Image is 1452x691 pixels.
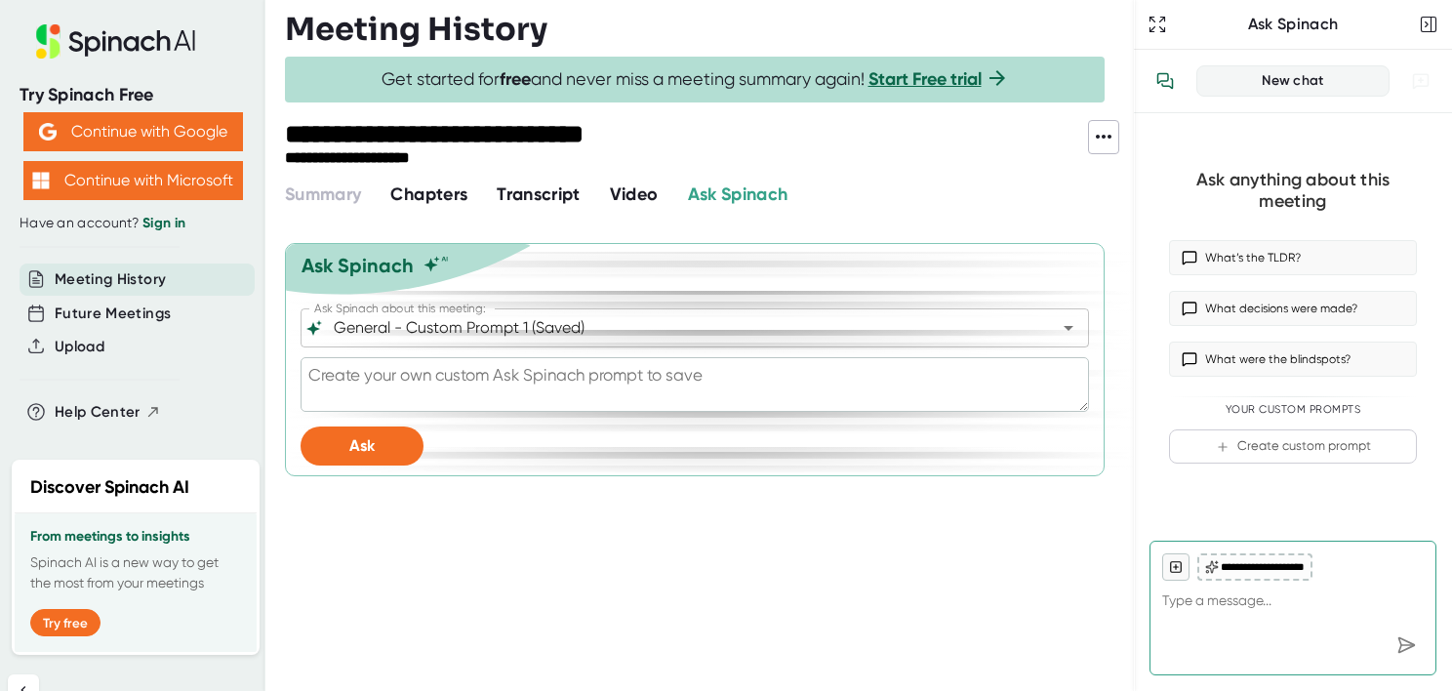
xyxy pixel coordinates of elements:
[497,183,581,205] span: Transcript
[1209,72,1377,90] div: New chat
[1169,291,1417,326] button: What decisions were made?
[1169,342,1417,377] button: What were the blindspots?
[330,314,1026,342] input: What can we do to help?
[1415,11,1442,38] button: Close conversation sidebar
[610,183,659,205] span: Video
[1169,240,1417,275] button: What’s the TLDR?
[55,303,171,325] button: Future Meetings
[20,84,246,106] div: Try Spinach Free
[55,336,104,358] button: Upload
[55,268,166,291] button: Meeting History
[390,183,467,205] span: Chapters
[382,68,1009,91] span: Get started for and never miss a meeting summary again!
[55,401,141,424] span: Help Center
[688,182,788,208] button: Ask Spinach
[30,609,101,636] button: Try free
[497,182,581,208] button: Transcript
[390,182,467,208] button: Chapters
[285,182,361,208] button: Summary
[1169,429,1417,464] button: Create custom prompt
[1389,628,1424,663] div: Send message
[349,436,375,455] span: Ask
[20,215,246,232] div: Have an account?
[302,254,414,277] div: Ask Spinach
[301,427,423,466] button: Ask
[142,215,185,231] a: Sign in
[285,11,547,48] h3: Meeting History
[610,182,659,208] button: Video
[23,112,243,151] button: Continue with Google
[1171,15,1415,34] div: Ask Spinach
[500,68,531,90] b: free
[1169,169,1417,213] div: Ask anything about this meeting
[30,474,189,501] h2: Discover Spinach AI
[23,161,243,200] button: Continue with Microsoft
[868,68,982,90] a: Start Free trial
[30,529,241,545] h3: From meetings to insights
[285,183,361,205] span: Summary
[30,552,241,593] p: Spinach AI is a new way to get the most from your meetings
[1144,11,1171,38] button: Expand to Ask Spinach page
[1169,403,1417,417] div: Your Custom Prompts
[688,183,788,205] span: Ask Spinach
[39,123,57,141] img: Aehbyd4JwY73AAAAAElFTkSuQmCC
[1146,61,1185,101] button: View conversation history
[1055,314,1082,342] button: Open
[55,401,161,424] button: Help Center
